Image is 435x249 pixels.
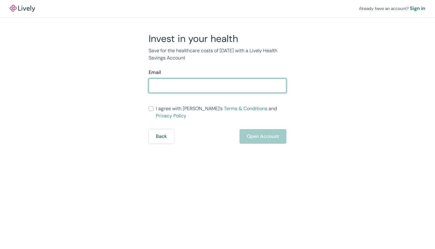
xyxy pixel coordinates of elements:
[10,5,35,12] img: Lively
[359,5,425,12] div: Already have an account?
[149,33,286,45] h2: Invest in your health
[149,47,286,62] p: Save for the healthcare costs of [DATE] with a Lively Health Savings Account
[156,113,186,119] a: Privacy Policy
[149,129,174,144] button: Back
[410,5,425,12] a: Sign in
[10,5,35,12] a: LivelyLively
[149,69,161,76] label: Email
[156,105,286,120] span: I agree with [PERSON_NAME]’s and
[224,105,267,112] a: Terms & Conditions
